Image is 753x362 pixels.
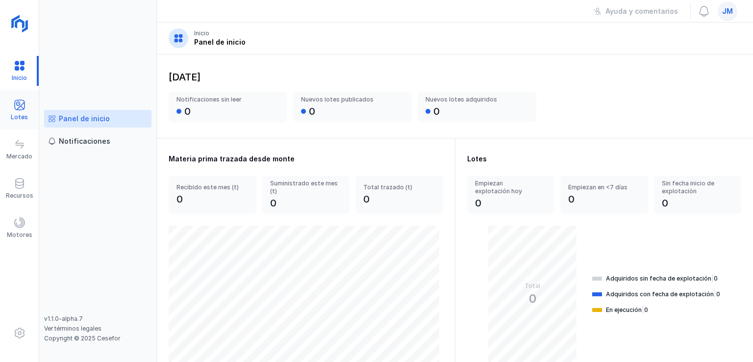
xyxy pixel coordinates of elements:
a: Notificaciones sin leer0 [169,92,287,122]
a: Notificaciones [44,132,151,150]
div: Recursos [6,192,33,200]
div: Total trazado (t) [363,183,435,191]
div: Panel de inicio [194,37,246,47]
div: En ejecución 0 [606,306,648,314]
div: Lotes [467,154,741,164]
span: jm [722,6,733,16]
a: Sin fecha inicio de explotación0 [654,176,741,214]
div: Materia prima trazada desde monte [169,154,443,164]
span: | [711,275,714,282]
div: Inicio [194,29,209,37]
div: Recibido este mes (t) [176,183,249,191]
button: Ayuda y comentarios [587,3,684,20]
div: [DATE] [169,70,741,80]
div: 0 [568,192,575,206]
div: 0 [433,104,440,118]
div: 0 [270,196,276,210]
a: Empiezan explotación hoy0 [467,176,554,214]
div: Notificaciones [59,136,110,146]
div: Nuevos lotes publicados [301,96,393,103]
div: 0 [662,196,668,210]
div: Empiezan explotación hoy [475,180,536,195]
a: Nuevos lotes publicados0 [293,92,412,122]
div: Ayuda y comentarios [605,6,678,16]
div: Adquiridos con fecha de explotación 0 [606,290,720,298]
div: Nuevos lotes adquiridos [426,96,518,103]
div: Copyright © 2025 Cesefor [44,335,151,342]
div: 0 [309,104,315,118]
img: logoRight.svg [7,11,32,36]
div: Motores [7,231,32,239]
div: Panel de inicio [59,114,110,124]
div: 0 [363,192,370,206]
div: Suministrado este mes (t) [270,180,342,195]
div: Lotes [11,113,28,121]
a: Empiezan en <7 días0 [560,176,648,214]
div: 0 [475,196,481,210]
span: | [714,290,716,298]
a: Ver términos legales [44,325,101,332]
div: Sin fecha inicio de explotación [662,180,723,195]
div: Empiezan en <7 días [568,183,629,191]
div: v1.1.0-alpha.7 [44,315,151,323]
div: 0 [184,104,191,118]
a: Nuevos lotes adquiridos0 [418,92,536,122]
a: Panel de inicio [44,110,151,128]
div: 0 [176,192,183,206]
div: Mercado [6,153,32,160]
div: Notificaciones sin leer [176,96,269,103]
span: | [642,306,644,313]
div: Adquiridos sin fecha de explotación 0 [606,275,718,283]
